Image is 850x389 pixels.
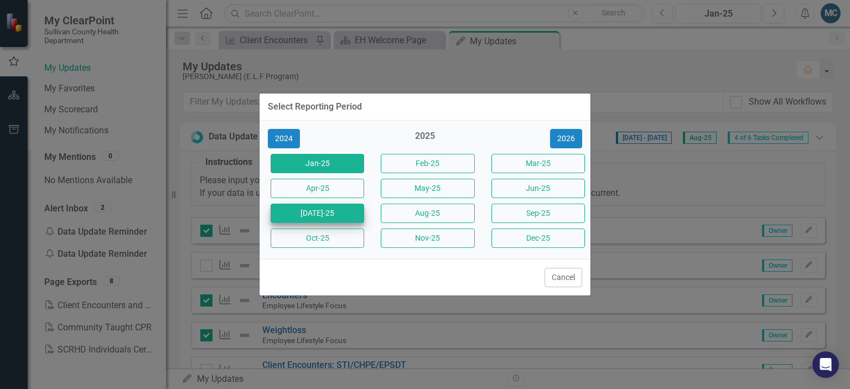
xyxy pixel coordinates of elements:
[545,268,582,287] button: Cancel
[491,154,585,173] button: Mar-25
[491,179,585,198] button: Jun-25
[550,129,582,148] button: 2026
[271,204,364,223] button: [DATE]-25
[271,179,364,198] button: Apr-25
[381,179,474,198] button: May-25
[381,204,474,223] button: Aug-25
[378,130,471,148] div: 2025
[271,229,364,248] button: Oct-25
[381,229,474,248] button: Nov-25
[268,129,300,148] button: 2024
[381,154,474,173] button: Feb-25
[268,102,362,112] div: Select Reporting Period
[271,154,364,173] button: Jan-25
[812,351,839,378] div: Open Intercom Messenger
[491,204,585,223] button: Sep-25
[491,229,585,248] button: Dec-25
